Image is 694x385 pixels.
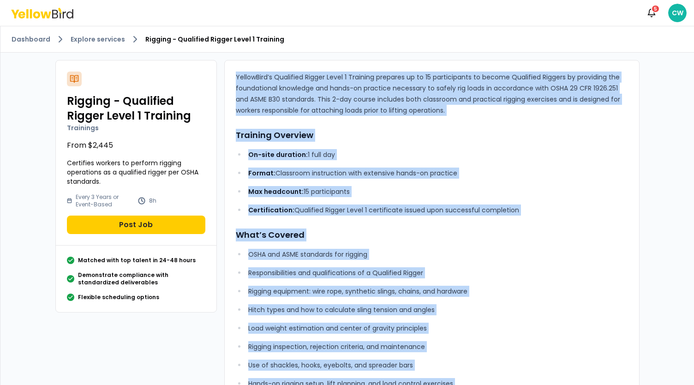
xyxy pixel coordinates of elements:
p: 1 full day [248,149,628,160]
strong: Max headcount: [248,187,304,196]
button: 5 [642,4,661,22]
p: OSHA and ASME standards for rigging [248,249,628,260]
p: Certifies workers to perform rigging operations as a qualified rigger per OSHA standards. [67,158,205,186]
strong: On-site duration: [248,150,308,159]
h2: Rigging - Qualified Rigger Level 1 Training [67,94,205,123]
a: Explore services [71,35,125,44]
nav: breadcrumb [12,34,683,45]
p: Classroom instruction with extensive hands-on practice [248,168,628,179]
h3: What’s Covered [236,229,628,241]
p: Demonstrate compliance with standardized deliverables [78,271,205,286]
p: Load weight estimation and center of gravity principles [248,323,628,334]
p: Rigging inspection, rejection criteria, and maintenance [248,341,628,352]
p: Matched with top talent in 24-48 hours [78,257,196,264]
p: Qualified Rigger Level 1 certificate issued upon successful completion [248,205,628,216]
p: Trainings [67,123,205,132]
a: Dashboard [12,35,50,44]
strong: Format: [248,168,275,178]
p: Responsibilities and qualifications of a Qualified Rigger [248,267,628,278]
p: 8h [149,197,156,205]
p: 15 participants [248,186,628,197]
div: 5 [651,5,660,13]
p: Hitch types and how to calculate sling tension and angles [248,304,628,315]
h3: Training Overview [236,129,628,142]
span: CW [668,4,687,22]
strong: Certification: [248,205,294,215]
button: Post Job [67,216,205,234]
span: Rigging - Qualified Rigger Level 1 Training [145,35,284,44]
p: Flexible scheduling options [78,294,159,301]
p: From $2,445 [67,140,205,151]
p: Every 3 Years or Event-Based [76,193,134,208]
p: Use of shackles, hooks, eyebolts, and spreader bars [248,360,628,371]
p: YellowBird’s Qualified Rigger Level 1 Training prepares up to 15 participants to become Qualified... [236,72,628,116]
p: Rigging equipment: wire rope, synthetic slings, chains, and hardware [248,286,628,297]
